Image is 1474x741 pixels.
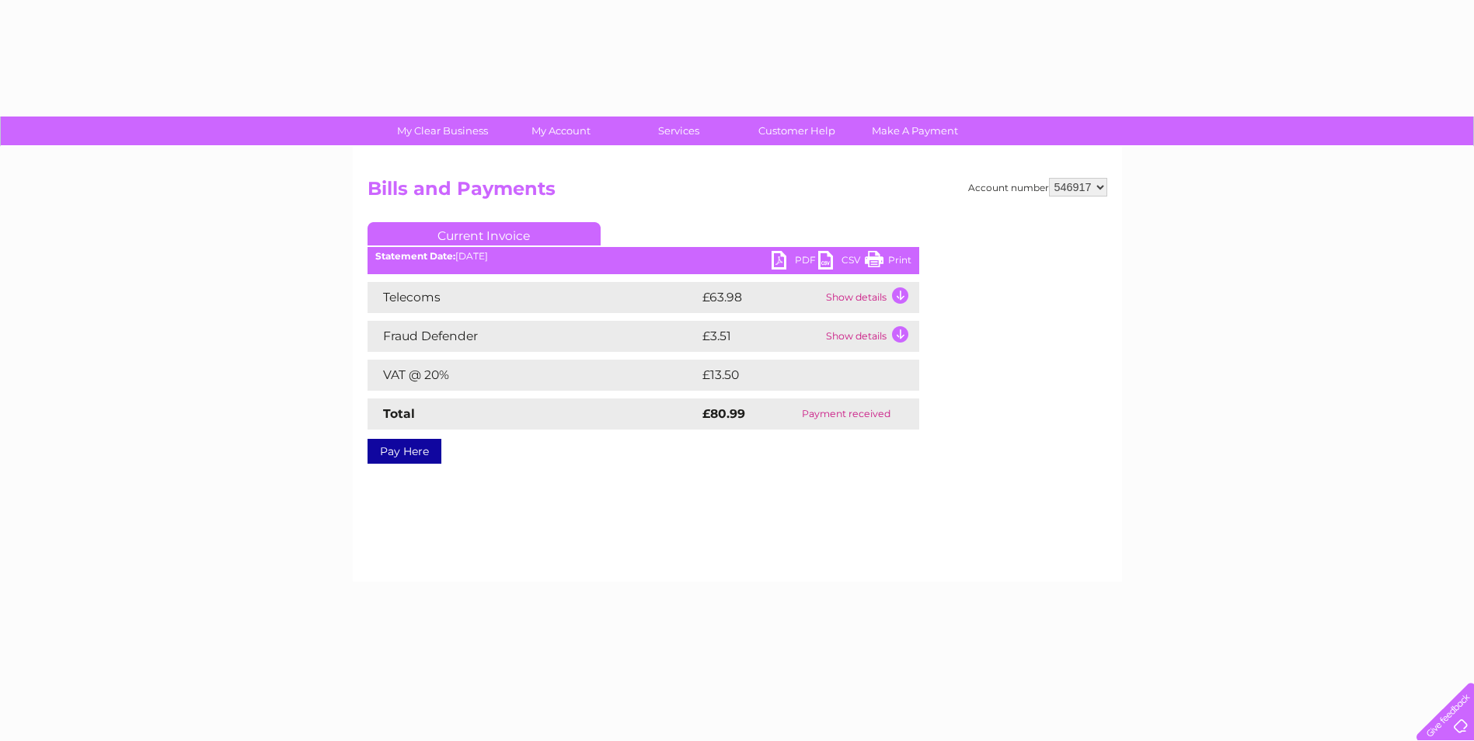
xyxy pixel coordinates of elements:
td: £13.50 [699,360,887,391]
a: Current Invoice [368,222,601,245]
a: Services [615,117,743,145]
a: CSV [818,251,865,273]
a: My Account [497,117,625,145]
td: £63.98 [699,282,822,313]
td: £3.51 [699,321,822,352]
div: Account number [968,178,1107,197]
td: Telecoms [368,282,699,313]
a: PDF [772,251,818,273]
a: My Clear Business [378,117,507,145]
td: Fraud Defender [368,321,699,352]
a: Make A Payment [851,117,979,145]
td: Show details [822,282,919,313]
a: Print [865,251,911,273]
td: Payment received [774,398,918,430]
td: VAT @ 20% [368,360,699,391]
h2: Bills and Payments [368,178,1107,207]
b: Statement Date: [375,250,455,262]
a: Pay Here [368,439,441,464]
td: Show details [822,321,919,352]
strong: £80.99 [702,406,745,421]
div: [DATE] [368,251,919,262]
a: Customer Help [733,117,861,145]
strong: Total [383,406,415,421]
